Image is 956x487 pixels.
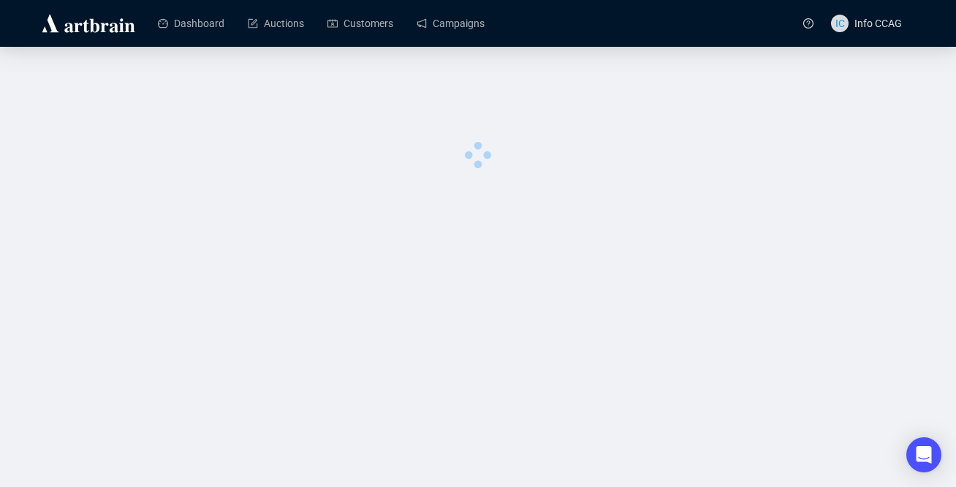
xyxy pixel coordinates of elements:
[248,4,304,42] a: Auctions
[906,437,941,472] div: Open Intercom Messenger
[417,4,485,42] a: Campaigns
[803,18,813,29] span: question-circle
[327,4,393,42] a: Customers
[158,4,224,42] a: Dashboard
[854,18,902,29] span: Info CCAG
[39,12,137,35] img: logo
[835,15,845,31] span: IC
